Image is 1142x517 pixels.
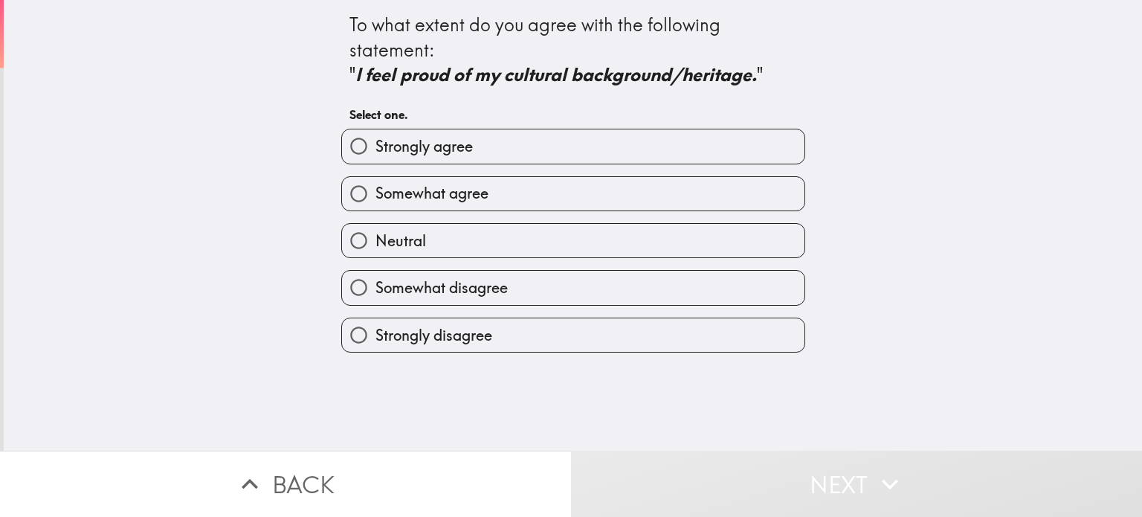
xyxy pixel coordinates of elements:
[342,318,804,352] button: Strongly disagree
[342,224,804,257] button: Neutral
[342,129,804,163] button: Strongly agree
[375,136,473,157] span: Strongly agree
[571,451,1142,517] button: Next
[349,13,797,88] div: To what extent do you agree with the following statement: " "
[375,183,488,204] span: Somewhat agree
[349,106,797,123] h6: Select one.
[342,271,804,304] button: Somewhat disagree
[375,277,508,298] span: Somewhat disagree
[355,63,757,86] i: I feel proud of my cultural background/heritage.
[342,177,804,211] button: Somewhat agree
[375,231,426,251] span: Neutral
[375,325,492,346] span: Strongly disagree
